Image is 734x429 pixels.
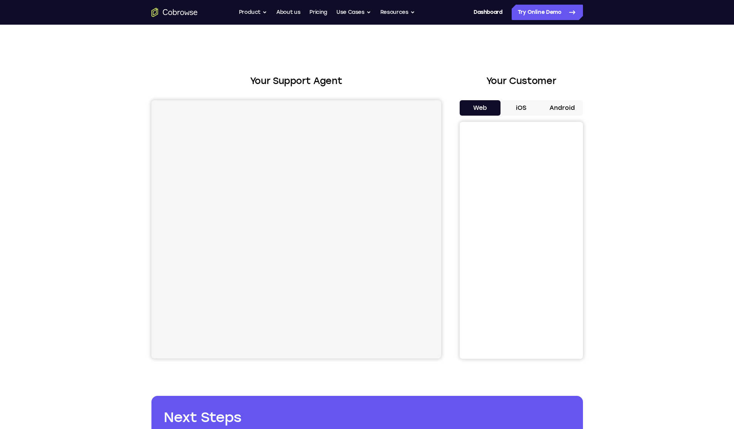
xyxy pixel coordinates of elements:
button: Use Cases [336,5,371,20]
iframe: Agent [151,100,441,358]
a: Go to the home page [151,8,198,17]
button: Resources [380,5,415,20]
button: Product [239,5,267,20]
button: Web [460,100,501,116]
a: Dashboard [474,5,502,20]
a: About us [276,5,300,20]
a: Pricing [309,5,327,20]
button: iOS [501,100,542,116]
h2: Your Customer [460,74,583,88]
h2: Your Support Agent [151,74,441,88]
h2: Next Steps [164,408,571,427]
button: Android [542,100,583,116]
a: Try Online Demo [512,5,583,20]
